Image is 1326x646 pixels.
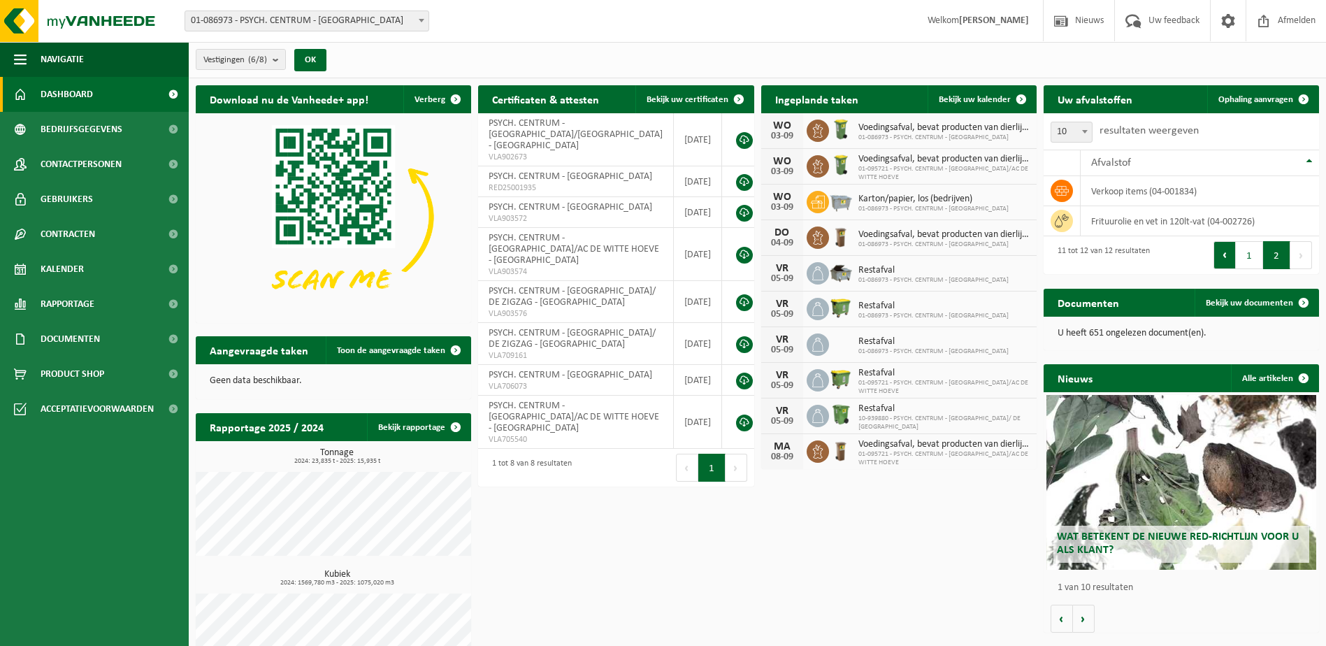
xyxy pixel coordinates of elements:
span: 01-095721 - PSYCH. CENTRUM - [GEOGRAPHIC_DATA]/AC DE WITTE HOEVE [858,450,1030,467]
div: 05-09 [768,345,796,355]
span: 10 [1051,122,1093,143]
div: VR [768,263,796,274]
a: Alle artikelen [1231,364,1318,392]
td: [DATE] [674,281,722,323]
span: 01-086973 - PSYCH. CENTRUM - [GEOGRAPHIC_DATA] [858,347,1009,356]
span: Karton/papier, los (bedrijven) [858,194,1009,205]
div: 05-09 [768,381,796,391]
span: 2024: 23,835 t - 2025: 15,935 t [203,458,471,465]
button: Vorige [1051,605,1073,633]
span: PSYCH. CENTRUM - [GEOGRAPHIC_DATA]/AC DE WITTE HOEVE - [GEOGRAPHIC_DATA] [489,233,659,266]
div: VR [768,370,796,381]
div: VR [768,334,796,345]
span: Documenten [41,322,100,357]
span: Bekijk uw documenten [1206,299,1293,308]
span: Restafval [858,403,1030,415]
span: VLA903574 [489,266,663,278]
button: Vestigingen(6/8) [196,49,286,70]
span: 01-086973 - PSYCH. CENTRUM - [GEOGRAPHIC_DATA] [858,205,1009,213]
button: Previous [1213,241,1236,269]
img: WB-1100-HPE-GN-50 [829,367,853,391]
count: (6/8) [248,55,267,64]
h2: Aangevraagde taken [196,336,322,364]
span: PSYCH. CENTRUM - [GEOGRAPHIC_DATA]/ DE ZIGZAG - [GEOGRAPHIC_DATA] [489,328,656,350]
span: PSYCH. CENTRUM - [GEOGRAPHIC_DATA] [489,202,652,213]
a: Bekijk uw documenten [1195,289,1318,317]
button: 1 [698,454,726,482]
span: Bekijk uw kalender [939,95,1011,104]
button: 1 [1236,241,1263,269]
td: verkoop items (04-001834) [1081,176,1319,206]
span: Dashboard [41,77,93,112]
span: PSYCH. CENTRUM - [GEOGRAPHIC_DATA] [489,171,652,182]
div: WO [768,192,796,203]
span: 01-086973 - PSYCH. CENTRUM - [GEOGRAPHIC_DATA] [858,312,1009,320]
span: Restafval [858,301,1009,312]
a: Toon de aangevraagde taken [326,336,470,364]
a: Bekijk uw certificaten [635,85,753,113]
h2: Uw afvalstoffen [1044,85,1146,113]
button: Next [726,454,747,482]
span: Kalender [41,252,84,287]
td: [DATE] [674,113,722,166]
span: VLA705540 [489,434,663,445]
span: PSYCH. CENTRUM - [GEOGRAPHIC_DATA]/[GEOGRAPHIC_DATA] - [GEOGRAPHIC_DATA] [489,118,663,151]
img: WB-1100-HPE-GN-50 [829,296,853,320]
div: 03-09 [768,203,796,213]
span: 01-086973 - PSYCH. CENTRUM - [GEOGRAPHIC_DATA] [858,241,1030,249]
div: VR [768,405,796,417]
a: Bekijk uw kalender [928,85,1035,113]
strong: [PERSON_NAME] [959,15,1029,26]
span: Wat betekent de nieuwe RED-richtlijn voor u als klant? [1057,531,1299,556]
span: Voedingsafval, bevat producten van dierlijke oorsprong, onverpakt, categorie 3 [858,229,1030,241]
span: VLA902673 [489,152,663,163]
span: 01-095721 - PSYCH. CENTRUM - [GEOGRAPHIC_DATA]/AC DE WITTE HOEVE [858,165,1030,182]
span: 01-095721 - PSYCH. CENTRUM - [GEOGRAPHIC_DATA]/AC DE WITTE HOEVE [858,379,1030,396]
span: Vestigingen [203,50,267,71]
h2: Certificaten & attesten [478,85,613,113]
img: Download de VHEPlus App [196,113,471,320]
img: WB-0140-HPE-GN-50 [829,117,853,141]
span: Voedingsafval, bevat producten van dierlijke oorsprong, onverpakt, categorie 3 [858,122,1030,134]
div: 03-09 [768,131,796,141]
span: Restafval [858,368,1030,379]
span: Navigatie [41,42,84,77]
span: Toon de aangevraagde taken [337,346,445,355]
span: Verberg [415,95,445,104]
p: 1 van 10 resultaten [1058,583,1312,593]
span: VLA706073 [489,381,663,392]
p: U heeft 651 ongelezen document(en). [1058,329,1305,338]
span: Restafval [858,265,1009,276]
span: Ophaling aanvragen [1218,95,1293,104]
p: Geen data beschikbaar. [210,376,457,386]
button: Volgende [1073,605,1095,633]
span: Rapportage [41,287,94,322]
h2: Rapportage 2025 / 2024 [196,413,338,440]
a: Bekijk rapportage [367,413,470,441]
img: WB-0140-HPE-BN-01 [829,224,853,248]
span: Product Shop [41,357,104,392]
img: WB-5000-GAL-GY-01 [829,260,853,284]
h3: Tonnage [203,448,471,465]
span: PSYCH. CENTRUM - [GEOGRAPHIC_DATA]/AC DE WITTE HOEVE - [GEOGRAPHIC_DATA] [489,401,659,433]
div: 08-09 [768,452,796,462]
div: WO [768,156,796,167]
span: 01-086973 - PSYCH. CENTRUM - ST HIERONYMUS - SINT-NIKLAAS [185,10,429,31]
img: WB-0140-HPE-BN-01 [829,438,853,462]
td: [DATE] [674,166,722,197]
td: [DATE] [674,228,722,281]
span: 10-939880 - PSYCH. CENTRUM - [GEOGRAPHIC_DATA]/ DE [GEOGRAPHIC_DATA] [858,415,1030,431]
button: Next [1290,241,1312,269]
span: Voedingsafval, bevat producten van dierlijke oorsprong, onverpakt, categorie 3 [858,439,1030,450]
div: WO [768,120,796,131]
img: WB-0140-HPE-GN-50 [829,153,853,177]
td: [DATE] [674,396,722,449]
h2: Download nu de Vanheede+ app! [196,85,382,113]
a: Wat betekent de nieuwe RED-richtlijn voor u als klant? [1046,395,1316,570]
td: Frituurolie en vet in 120lt-vat (04-002726) [1081,206,1319,236]
span: 01-086973 - PSYCH. CENTRUM - ST HIERONYMUS - SINT-NIKLAAS [185,11,428,31]
div: MA [768,441,796,452]
span: Bedrijfsgegevens [41,112,122,147]
img: WB-2500-GAL-GY-01 [829,189,853,213]
div: 05-09 [768,310,796,320]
